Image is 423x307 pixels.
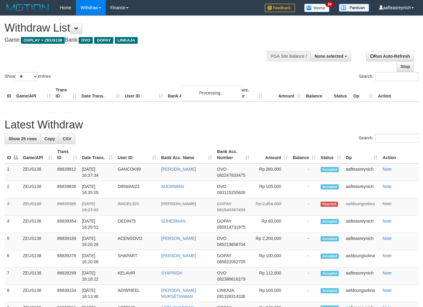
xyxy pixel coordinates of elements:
span: Copy 085822062705 to clipboard [217,259,245,264]
th: Amount: activate to sort column ascending [252,146,291,163]
th: Action [376,84,418,102]
span: Copy [44,136,55,141]
span: Copy 081328314336 to clipboard [217,294,245,299]
td: 5 [5,233,20,250]
img: MOTION_logo.png [5,3,51,12]
th: Status: activate to sort column ascending [318,146,343,163]
td: aafdoungsokna [343,285,380,302]
th: Date Trans.: activate to sort column ascending [80,146,115,163]
th: Trans ID [53,84,79,102]
span: None selected [315,54,343,59]
td: Rp 100,000 [252,250,291,268]
td: ADIWHEEL [115,285,159,302]
td: Rp 260,000 [252,163,291,181]
span: Accepted [321,219,339,224]
th: Balance: activate to sort column ascending [290,146,318,163]
div: PGA Site Balance / [267,51,311,61]
th: Bank Acc. Number [226,84,265,102]
a: Note [383,288,392,293]
td: - [290,285,318,302]
img: Button%20Memo.svg [304,4,330,12]
a: SUHERMAN [161,219,185,223]
span: OVO [217,184,226,189]
a: Stop [397,61,414,72]
span: LINKAJA [217,288,234,293]
img: Feedback.jpg [265,4,295,12]
span: GOPAY [217,253,231,258]
td: ZEUS138 [20,268,55,285]
td: [DATE] 16:20:08 [80,250,115,268]
td: 3 [5,198,20,216]
h1: Latest Withdraw [5,119,418,131]
td: ACENGOVO [115,233,159,250]
td: aafteasreynich [343,216,380,233]
td: [DATE] 16:20:26 [80,233,115,250]
td: [DATE] 16:35:05 [80,181,115,198]
h1: Withdraw List [5,22,276,34]
td: Rp 112,000 [252,268,291,285]
td: aafdoungsokna [343,250,380,268]
td: - [290,181,318,198]
td: ZEUS138 [20,198,55,216]
span: CSV [63,136,71,141]
td: Rp 2,200,000 [252,233,291,250]
th: User ID: activate to sort column ascending [115,146,159,163]
td: aafteasreynich [343,233,380,250]
td: Rp 100,000 [252,285,291,302]
td: [DATE] 16:27:02 [80,198,115,216]
a: [PERSON_NAME] [161,201,196,206]
td: 8 [5,285,20,302]
span: Copy 082247833475 to clipboard [217,173,245,178]
input: Search: [375,134,418,143]
span: Copy 081549367493 to clipboard [217,207,245,212]
td: 86839376 [55,250,79,268]
span: Show 25 rows [9,136,37,141]
a: Note [383,271,392,275]
select: Showentries [15,72,38,81]
span: Rejected [321,202,338,207]
input: Search: [375,72,418,81]
span: Accepted [321,167,339,172]
th: Action [380,146,418,163]
td: 86839354 [55,216,79,233]
td: [DATE] 16:20:52 [80,216,115,233]
span: Accepted [321,288,339,293]
th: Trans ID: activate to sort column ascending [55,146,79,163]
th: Bank Acc. Name: activate to sort column ascending [159,146,215,163]
td: GANCOK99 [115,163,159,181]
th: Game/API: activate to sort column ascending [20,146,55,163]
button: None selected [311,51,351,61]
a: SYAPRIDA [161,271,182,275]
span: OVO [79,37,93,44]
span: Copy 083115255600 to clipboard [217,190,245,195]
span: GOPAY [217,219,231,223]
label: Search: [359,72,418,81]
td: DIRWAN23 [115,181,159,198]
a: Note [383,219,392,223]
span: Accepted [321,184,339,189]
span: OVO [217,236,226,241]
th: Date Trans. [79,84,122,102]
td: Rp 105,000 [252,181,291,198]
td: 4 [5,216,20,233]
td: 1 [5,163,20,181]
a: [PERSON_NAME] MURSETIAWAN [161,288,196,299]
td: Rp 60,000 [252,216,291,233]
a: Run Auto-Refresh [366,51,414,61]
td: 86839154 [55,285,79,302]
td: KELAVIR [115,268,159,285]
span: Accepted [321,254,339,259]
h4: Game: Bank: [5,37,276,43]
td: aafteasreynich [343,268,380,285]
span: Copy 085814731975 to clipboard [217,225,245,230]
div: Processing... [181,85,242,101]
span: OVO [217,271,226,275]
td: 86839299 [55,268,79,285]
td: [DATE] 16:37:34 [80,163,115,181]
label: Search: [359,134,418,143]
span: LINKAJA [115,37,138,44]
th: Bank Acc. Number: activate to sort column ascending [215,146,252,163]
td: 6 [5,250,20,268]
th: Op [351,84,376,102]
td: - [290,163,318,181]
